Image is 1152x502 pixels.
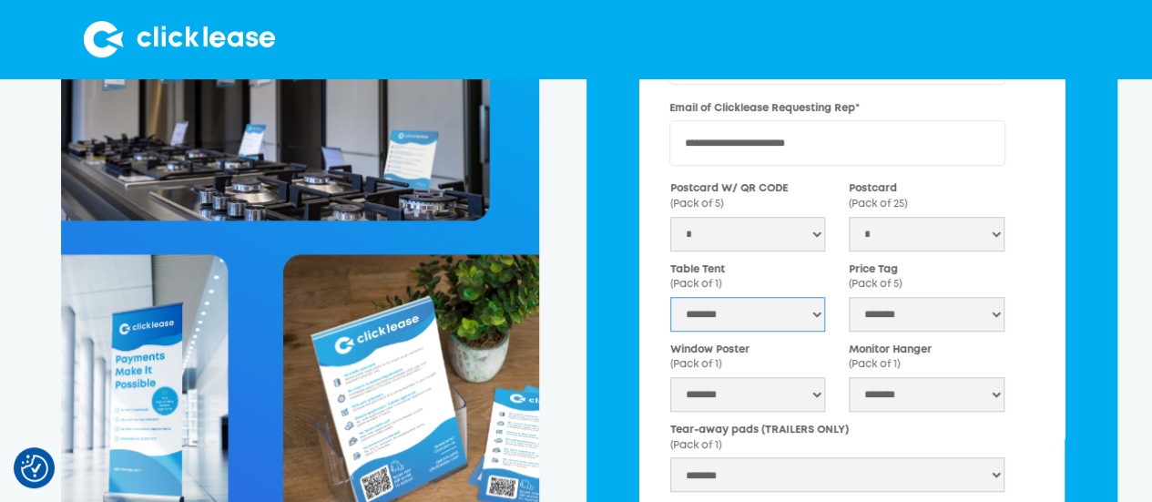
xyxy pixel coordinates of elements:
span: (Pack of 5) [670,200,723,209]
label: Price Tag [849,262,1004,292]
label: Monitor Hanger [849,343,1004,373]
span: (Pack of 1) [670,280,721,289]
label: Table Tent [670,262,825,292]
span: (Pack of 25) [849,200,907,209]
span: (Pack of 1) [670,441,721,450]
img: Revisit consent button [21,455,48,482]
span: (Pack of 1) [670,360,721,369]
label: Window Poster [670,343,825,373]
img: Clicklease logo [84,21,275,57]
label: Postcard [849,181,1004,211]
label: Email of Clicklease Requesting Rep* [669,101,1005,117]
label: Postcard W/ QR CODE [670,181,825,211]
label: Tear-away pads (TRAILERS ONLY) [670,423,1004,453]
span: (Pack of 1) [849,360,900,369]
span: (Pack of 5) [849,280,902,289]
button: Consent Preferences [21,455,48,482]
